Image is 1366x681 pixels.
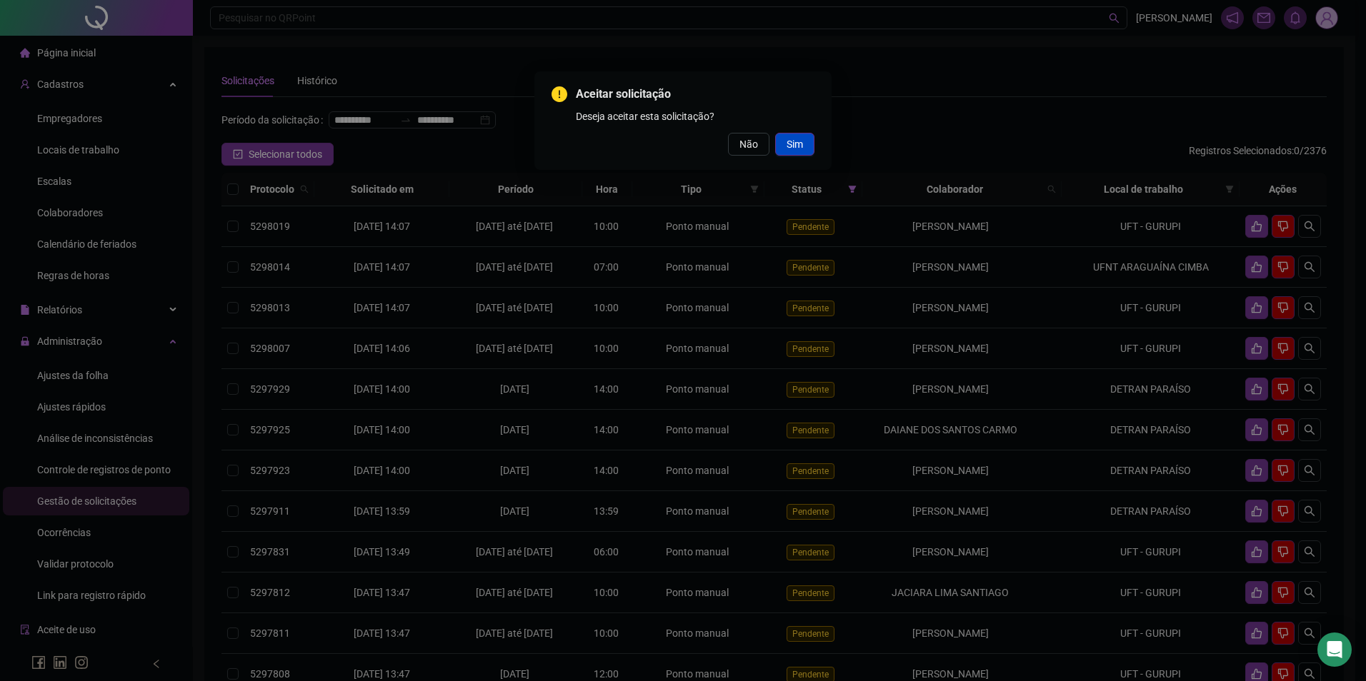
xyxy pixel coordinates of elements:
[1317,632,1352,667] div: Open Intercom Messenger
[552,86,567,102] span: exclamation-circle
[787,136,803,152] span: Sim
[775,133,814,156] button: Sim
[728,133,769,156] button: Não
[576,109,814,124] div: Deseja aceitar esta solicitação?
[576,86,814,103] span: Aceitar solicitação
[739,136,758,152] span: Não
